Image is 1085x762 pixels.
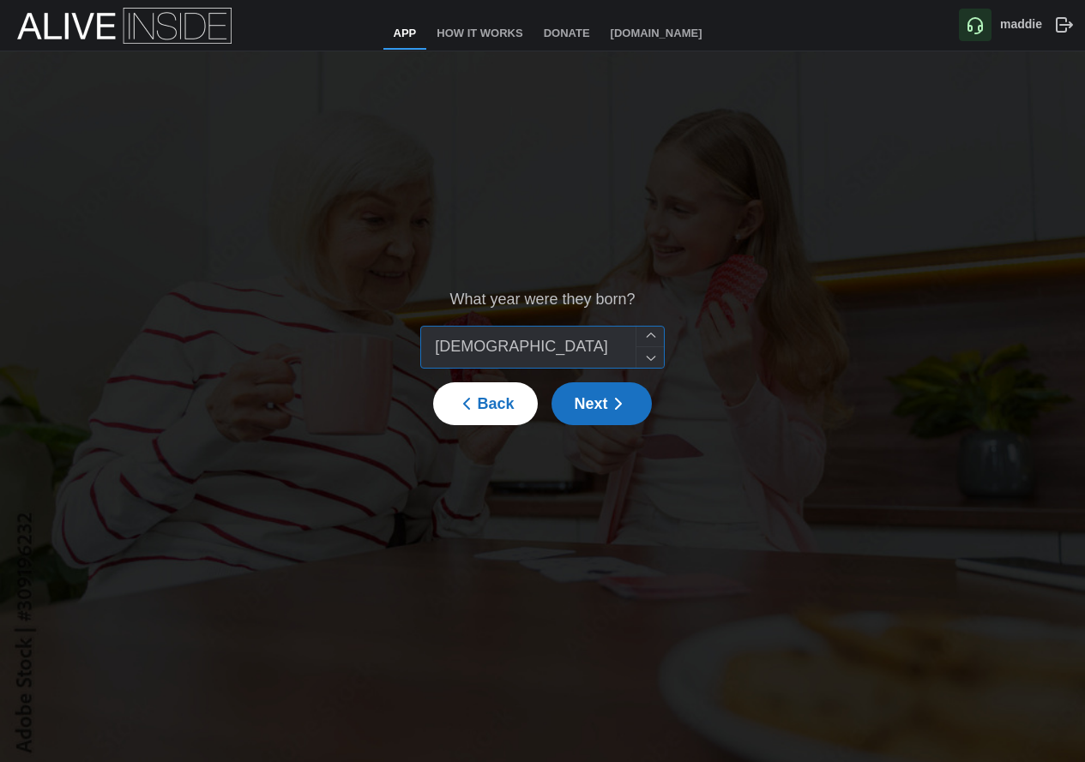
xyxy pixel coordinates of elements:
[600,19,713,50] a: [DOMAIN_NAME]
[433,382,537,425] button: Back
[575,383,629,424] span: Next
[17,8,232,44] img: Alive Inside Logo
[420,288,666,312] div: What year were they born?
[1000,17,1042,31] b: maddie
[383,19,427,50] a: App
[552,382,652,425] button: Next
[456,383,514,424] span: Back
[426,19,533,50] a: How It Works
[533,19,600,50] a: Donate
